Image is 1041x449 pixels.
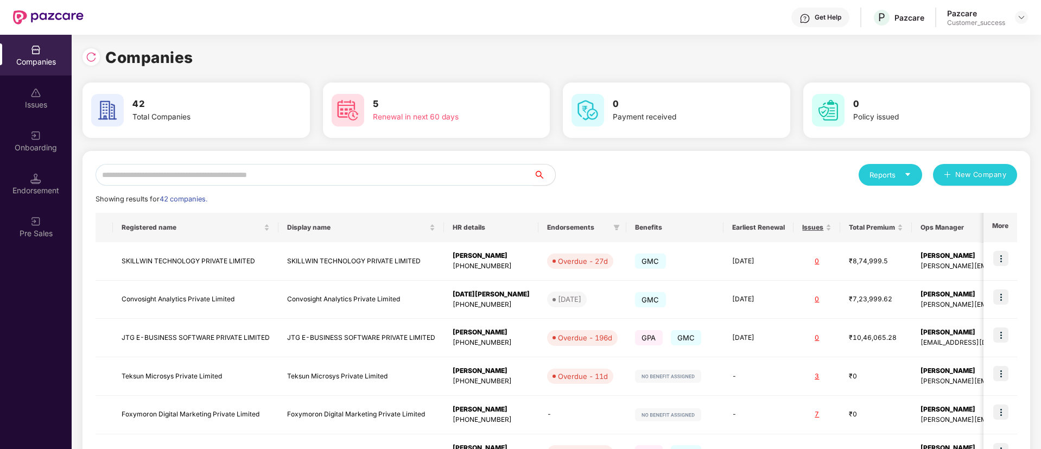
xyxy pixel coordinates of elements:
img: svg+xml;base64,PHN2ZyB3aWR0aD0iMjAiIGhlaWdodD0iMjAiIHZpZXdCb3g9IjAgMCAyMCAyMCIgZmlsbD0ibm9uZSIgeG... [30,130,41,141]
div: [PHONE_NUMBER] [453,261,530,271]
img: svg+xml;base64,PHN2ZyB3aWR0aD0iMTQuNSIgaGVpZ2h0PSIxNC41IiB2aWV3Qm94PSIwIDAgMTYgMTYiIGZpbGw9Im5vbm... [30,173,41,184]
span: GMC [635,292,666,307]
span: search [533,170,555,179]
img: icon [993,404,1008,420]
div: [DATE][PERSON_NAME] [453,289,530,300]
img: svg+xml;base64,PHN2ZyB4bWxucz0iaHR0cDovL3d3dy53My5vcmcvMjAwMC9zdmciIHdpZHRoPSI2MCIgaGVpZ2h0PSI2MC... [812,94,845,127]
td: Foxymoron Digital Marketing Private Limited [278,396,444,434]
td: - [723,396,794,434]
span: filter [613,224,620,231]
h3: 42 [132,97,269,111]
div: ₹8,74,999.5 [849,256,903,267]
div: Pazcare [947,8,1005,18]
th: Issues [794,213,840,242]
h3: 5 [373,97,510,111]
img: svg+xml;base64,PHN2ZyBpZD0iQ29tcGFuaWVzIiB4bWxucz0iaHR0cDovL3d3dy53My5vcmcvMjAwMC9zdmciIHdpZHRoPS... [30,45,41,55]
div: [PHONE_NUMBER] [453,300,530,310]
img: svg+xml;base64,PHN2ZyB3aWR0aD0iMjAiIGhlaWdodD0iMjAiIHZpZXdCb3g9IjAgMCAyMCAyMCIgZmlsbD0ibm9uZSIgeG... [30,216,41,227]
h3: 0 [853,97,990,111]
h1: Companies [105,46,193,69]
td: JTG E-BUSINESS SOFTWARE PRIVATE LIMITED [278,319,444,357]
img: svg+xml;base64,PHN2ZyB4bWxucz0iaHR0cDovL3d3dy53My5vcmcvMjAwMC9zdmciIHdpZHRoPSI2MCIgaGVpZ2h0PSI2MC... [572,94,604,127]
div: 0 [802,333,831,343]
div: Reports [869,169,911,180]
td: [DATE] [723,242,794,281]
div: ₹0 [849,409,903,420]
td: [DATE] [723,319,794,357]
button: search [533,164,556,186]
th: More [983,213,1017,242]
span: GMC [671,330,702,345]
img: svg+xml;base64,PHN2ZyBpZD0iRHJvcGRvd24tMzJ4MzIiIHhtbG5zPSJodHRwOi8vd3d3LnczLm9yZy8yMDAwL3N2ZyIgd2... [1017,13,1026,22]
span: Endorsements [547,223,609,232]
div: Overdue - 196d [558,332,612,343]
span: GMC [635,254,666,269]
span: Showing results for [96,195,207,203]
img: svg+xml;base64,PHN2ZyB4bWxucz0iaHR0cDovL3d3dy53My5vcmcvMjAwMC9zdmciIHdpZHRoPSIxMjIiIGhlaWdodD0iMj... [635,370,701,383]
span: P [878,11,885,24]
div: Get Help [815,13,841,22]
div: ₹0 [849,371,903,382]
span: Issues [802,223,823,232]
div: 0 [802,294,831,305]
div: Overdue - 27d [558,256,608,267]
span: GPA [635,330,663,345]
div: Policy issued [853,111,990,123]
img: icon [993,366,1008,381]
div: [PERSON_NAME] [453,366,530,376]
div: ₹7,23,999.62 [849,294,903,305]
img: svg+xml;base64,PHN2ZyBpZD0iUmVsb2FkLTMyeDMyIiB4bWxucz0iaHR0cDovL3d3dy53My5vcmcvMjAwMC9zdmciIHdpZH... [86,52,97,62]
th: HR details [444,213,538,242]
div: [PHONE_NUMBER] [453,415,530,425]
td: - [723,357,794,396]
img: icon [993,289,1008,305]
img: svg+xml;base64,PHN2ZyB4bWxucz0iaHR0cDovL3d3dy53My5vcmcvMjAwMC9zdmciIHdpZHRoPSI2MCIgaGVpZ2h0PSI2MC... [91,94,124,127]
div: 3 [802,371,831,382]
th: Display name [278,213,444,242]
span: Registered name [122,223,262,232]
div: Payment received [613,111,750,123]
td: JTG E-BUSINESS SOFTWARE PRIVATE LIMITED [113,319,278,357]
th: Benefits [626,213,723,242]
div: Overdue - 11d [558,371,608,382]
span: plus [944,171,951,180]
span: New Company [955,169,1007,180]
span: 42 companies. [160,195,207,203]
div: 0 [802,256,831,267]
td: SKILLWIN TECHNOLOGY PRIVATE LIMITED [113,242,278,281]
button: plusNew Company [933,164,1017,186]
div: [PERSON_NAME] [453,404,530,415]
td: Foxymoron Digital Marketing Private Limited [113,396,278,434]
div: Customer_success [947,18,1005,27]
span: filter [611,221,622,234]
img: icon [993,251,1008,266]
div: [PHONE_NUMBER] [453,376,530,387]
div: [PERSON_NAME] [453,251,530,261]
img: svg+xml;base64,PHN2ZyBpZD0iSGVscC0zMngzMiIgeG1sbnM9Imh0dHA6Ly93d3cudzMub3JnLzIwMDAvc3ZnIiB3aWR0aD... [799,13,810,24]
span: caret-down [904,171,911,178]
img: icon [993,327,1008,343]
td: Convosight Analytics Private Limited [113,281,278,319]
td: Teksun Microsys Private Limited [113,357,278,396]
h3: 0 [613,97,750,111]
img: New Pazcare Logo [13,10,84,24]
th: Total Premium [840,213,912,242]
div: [PERSON_NAME] [453,327,530,338]
div: Total Companies [132,111,269,123]
div: [DATE] [558,294,581,305]
img: svg+xml;base64,PHN2ZyB4bWxucz0iaHR0cDovL3d3dy53My5vcmcvMjAwMC9zdmciIHdpZHRoPSIxMjIiIGhlaWdodD0iMj... [635,408,701,421]
td: Teksun Microsys Private Limited [278,357,444,396]
div: [PHONE_NUMBER] [453,338,530,348]
img: svg+xml;base64,PHN2ZyBpZD0iSXNzdWVzX2Rpc2FibGVkIiB4bWxucz0iaHR0cDovL3d3dy53My5vcmcvMjAwMC9zdmciIH... [30,87,41,98]
div: Pazcare [894,12,924,23]
img: svg+xml;base64,PHN2ZyB4bWxucz0iaHR0cDovL3d3dy53My5vcmcvMjAwMC9zdmciIHdpZHRoPSI2MCIgaGVpZ2h0PSI2MC... [332,94,364,127]
div: 7 [802,409,831,420]
div: ₹10,46,065.28 [849,333,903,343]
th: Registered name [113,213,278,242]
div: Renewal in next 60 days [373,111,510,123]
span: Total Premium [849,223,895,232]
td: - [538,396,626,434]
td: Convosight Analytics Private Limited [278,281,444,319]
td: SKILLWIN TECHNOLOGY PRIVATE LIMITED [278,242,444,281]
th: Earliest Renewal [723,213,794,242]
